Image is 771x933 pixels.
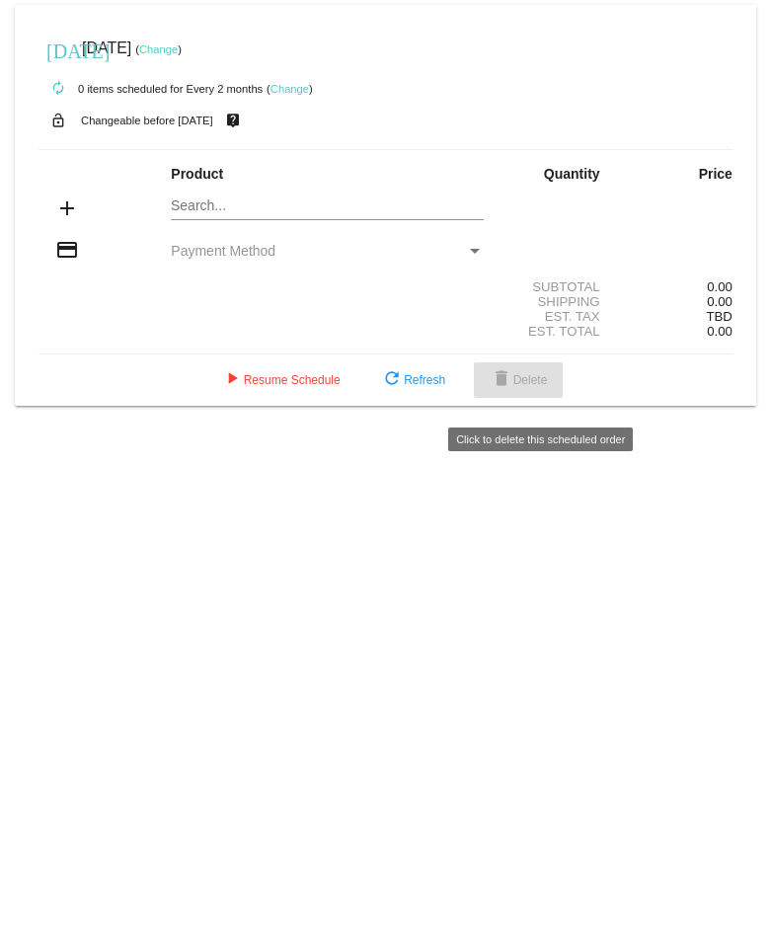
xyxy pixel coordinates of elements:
strong: Quantity [544,166,600,182]
mat-select: Payment Method [171,243,484,259]
mat-icon: credit_card [55,238,79,262]
mat-icon: [DATE] [46,38,70,61]
span: TBD [707,309,732,324]
small: ( ) [267,83,313,95]
mat-icon: play_arrow [220,368,244,392]
div: Shipping [501,294,617,309]
mat-icon: autorenew [46,77,70,101]
span: 0.00 [707,324,732,339]
a: Change [270,83,309,95]
span: Resume Schedule [220,373,341,387]
mat-icon: add [55,196,79,220]
a: Change [139,43,178,55]
span: Payment Method [171,243,275,259]
span: 0.00 [707,294,732,309]
input: Search... [171,198,484,214]
div: Est. Tax [501,309,617,324]
button: Resume Schedule [204,362,356,398]
mat-icon: delete [490,368,513,392]
div: Subtotal [501,279,617,294]
span: Refresh [380,373,445,387]
mat-icon: live_help [221,108,245,133]
small: 0 items scheduled for Every 2 months [39,83,263,95]
mat-icon: refresh [380,368,404,392]
strong: Price [699,166,732,182]
button: Refresh [364,362,461,398]
span: Delete [490,373,548,387]
small: Changeable before [DATE] [81,115,213,126]
mat-icon: lock_open [46,108,70,133]
small: ( ) [135,43,182,55]
strong: Product [171,166,223,182]
div: Est. Total [501,324,617,339]
button: Delete [474,362,564,398]
div: 0.00 [617,279,732,294]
